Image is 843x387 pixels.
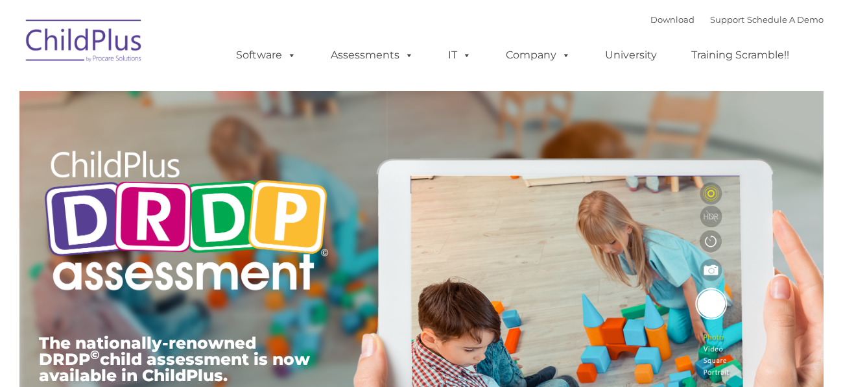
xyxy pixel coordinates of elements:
[650,14,824,25] font: |
[592,42,670,68] a: University
[318,42,427,68] a: Assessments
[747,14,824,25] a: Schedule A Demo
[650,14,695,25] a: Download
[493,42,584,68] a: Company
[710,14,744,25] a: Support
[678,42,802,68] a: Training Scramble!!
[223,42,309,68] a: Software
[39,133,333,312] img: Copyright - DRDP Logo Light
[435,42,484,68] a: IT
[19,10,149,75] img: ChildPlus by Procare Solutions
[39,333,310,385] span: The nationally-renowned DRDP child assessment is now available in ChildPlus.
[90,347,100,362] sup: ©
